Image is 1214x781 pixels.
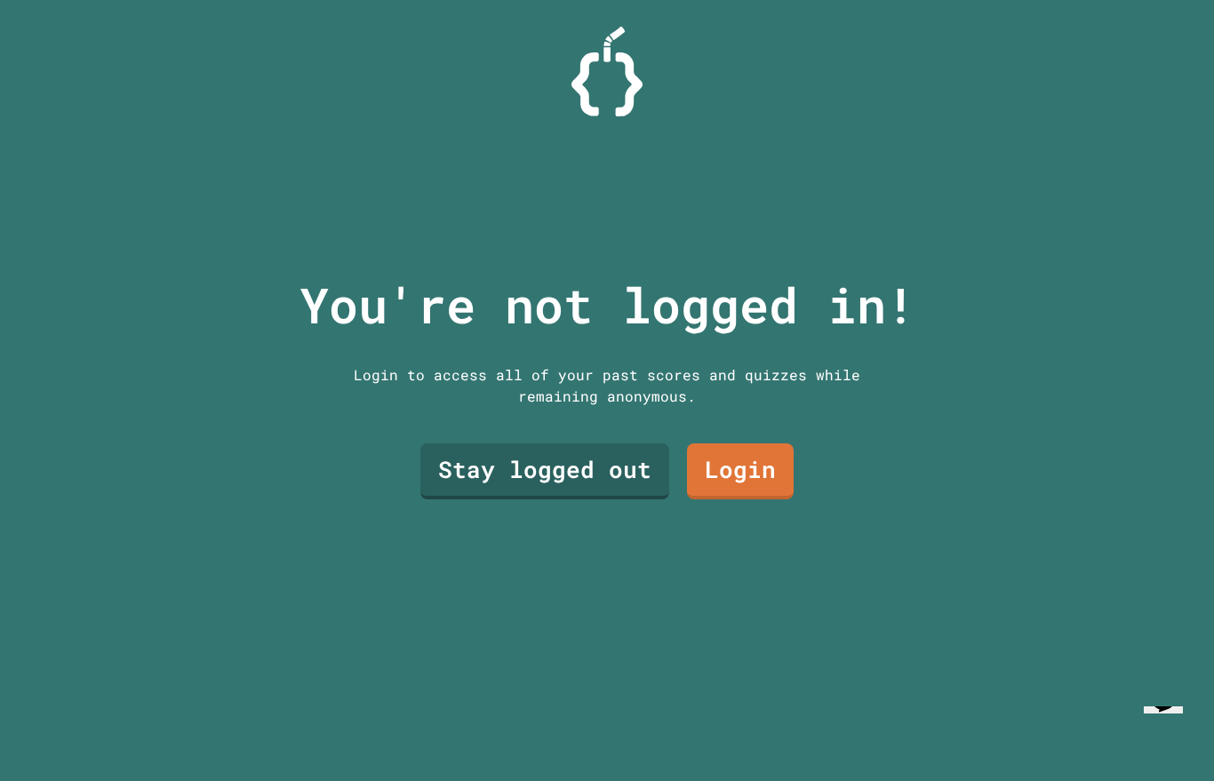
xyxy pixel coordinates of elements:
[340,364,874,407] div: Login to access all of your past scores and quizzes while remaining anonymous.
[300,268,915,342] p: You're not logged in!
[420,443,669,499] a: Stay logged out
[1137,706,1196,763] iframe: chat widget
[571,27,643,116] img: Logo.svg
[687,443,794,499] a: Login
